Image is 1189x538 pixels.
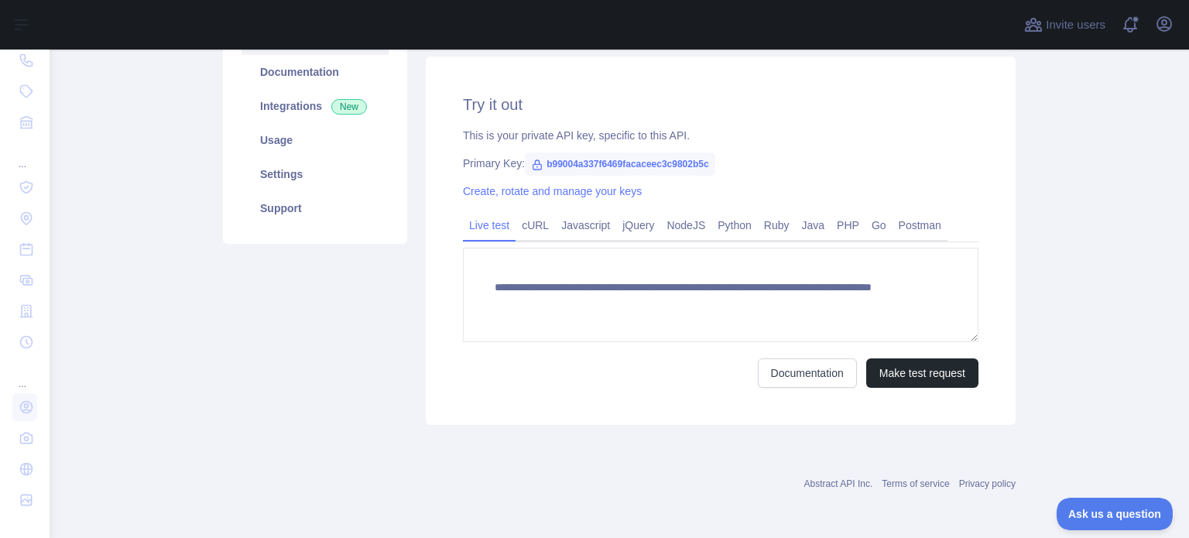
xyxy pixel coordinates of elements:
a: jQuery [616,213,660,238]
a: Abstract API Inc. [804,478,873,489]
a: Java [796,213,831,238]
a: Integrations New [242,89,389,123]
a: Go [865,213,893,238]
button: Make test request [866,358,978,388]
div: ... [12,139,37,170]
iframe: Toggle Customer Support [1057,498,1174,530]
a: Privacy policy [959,478,1016,489]
div: This is your private API key, specific to this API. [463,128,978,143]
span: New [331,99,367,115]
div: ... [12,359,37,390]
a: Settings [242,157,389,191]
a: Support [242,191,389,225]
a: Create, rotate and manage your keys [463,185,642,197]
a: Live test [463,213,516,238]
a: Documentation [242,55,389,89]
a: cURL [516,213,555,238]
div: Primary Key: [463,156,978,171]
a: Ruby [758,213,796,238]
a: PHP [831,213,865,238]
span: b99004a337f6469facaceec3c9802b5c [525,152,715,176]
a: Usage [242,123,389,157]
a: Terms of service [882,478,949,489]
span: Invite users [1046,16,1105,34]
button: Invite users [1021,12,1108,37]
h2: Try it out [463,94,978,115]
a: Postman [893,213,947,238]
a: Documentation [758,358,857,388]
a: Javascript [555,213,616,238]
a: Python [711,213,758,238]
a: NodeJS [660,213,711,238]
